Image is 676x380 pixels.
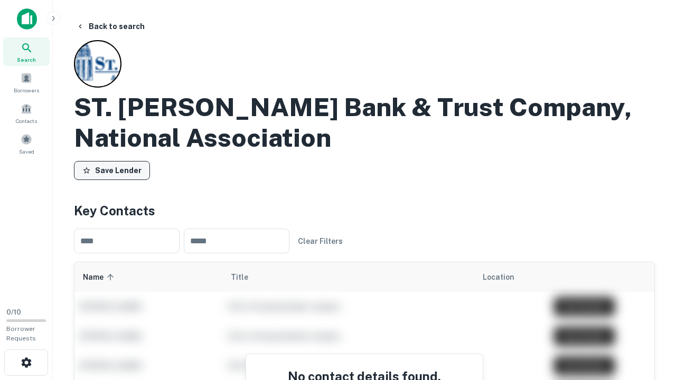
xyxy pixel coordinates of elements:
a: Saved [3,129,50,158]
span: Saved [19,147,34,156]
img: capitalize-icon.png [17,8,37,30]
button: Save Lender [74,161,150,180]
h4: Key Contacts [74,201,655,220]
span: Contacts [16,117,37,125]
button: Clear Filters [294,232,347,251]
span: 0 / 10 [6,308,21,316]
button: Back to search [72,17,149,36]
iframe: Chat Widget [623,296,676,346]
a: Contacts [3,99,50,127]
a: Search [3,37,50,66]
h2: ST. [PERSON_NAME] Bank & Trust Company, National Association [74,92,655,153]
a: Borrowers [3,68,50,97]
span: Borrowers [14,86,39,94]
span: Borrower Requests [6,325,36,342]
span: Search [17,55,36,64]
